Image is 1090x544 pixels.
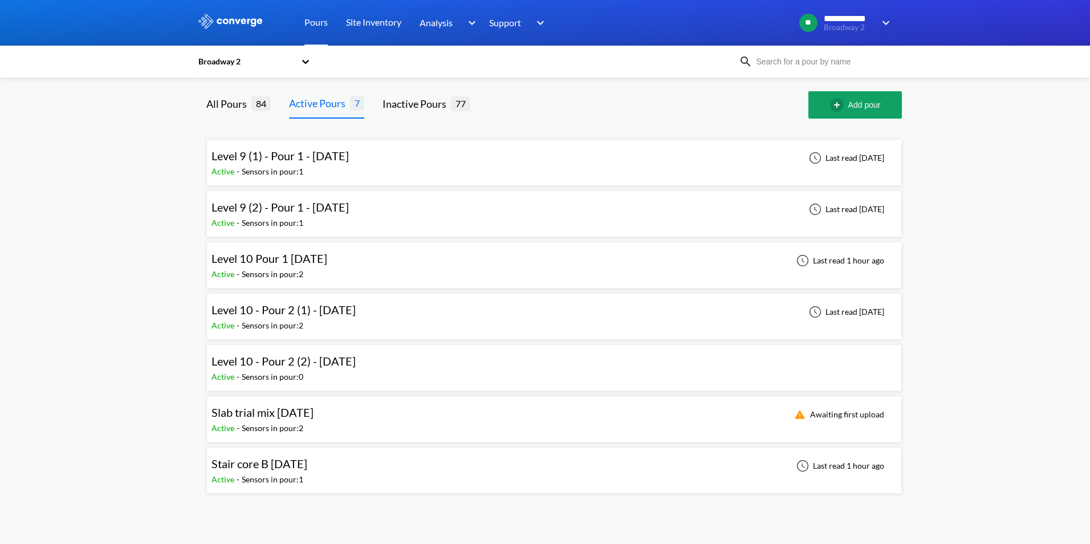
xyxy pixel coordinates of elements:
span: Active [212,218,237,228]
span: Stair core B [DATE] [212,457,307,470]
span: Active [212,320,237,330]
span: - [237,269,242,279]
div: Active Pours [289,95,350,111]
span: Broadway 2 [824,23,875,32]
button: Add pour [808,91,902,119]
img: add-circle-outline.svg [830,98,848,112]
a: Level 9 (2) - Pour 1 - [DATE]Active-Sensors in pour:1Last read [DATE] [206,204,902,213]
span: Slab trial mix [DATE] [212,405,314,419]
div: Last read [DATE] [803,202,888,216]
img: downArrow.svg [461,16,479,30]
input: Search for a pour by name [753,55,890,68]
img: downArrow.svg [875,16,893,30]
span: Analysis [420,15,453,30]
span: Level 10 - Pour 2 (1) - [DATE] [212,303,356,316]
div: Sensors in pour: 1 [242,217,303,229]
span: Level 10 Pour 1 [DATE] [212,251,327,265]
div: Awaiting first upload [787,408,888,421]
span: Active [212,474,237,484]
div: Last read 1 hour ago [790,459,888,473]
span: Active [212,423,237,433]
div: Sensors in pour: 0 [242,371,303,383]
div: Broadway 2 [197,55,295,68]
a: Level 10 - Pour 2 (2) - [DATE]Active-Sensors in pour:0 [206,358,902,367]
span: Active [212,372,237,381]
div: Sensors in pour: 2 [242,268,303,281]
span: Level 9 (2) - Pour 1 - [DATE] [212,200,349,214]
a: Level 10 - Pour 2 (1) - [DATE]Active-Sensors in pour:2Last read [DATE] [206,306,902,316]
span: - [237,320,242,330]
img: logo_ewhite.svg [197,14,263,29]
a: Level 10 Pour 1 [DATE]Active-Sensors in pour:2Last read 1 hour ago [206,255,902,265]
a: Level 9 (1) - Pour 1 - [DATE]Active-Sensors in pour:1Last read [DATE] [206,152,902,162]
div: All Pours [206,96,251,112]
span: 84 [251,96,271,111]
span: Level 9 (1) - Pour 1 - [DATE] [212,149,349,163]
span: - [237,167,242,176]
div: Inactive Pours [383,96,451,112]
a: Slab trial mix [DATE]Active-Sensors in pour:2Awaiting first upload [206,409,902,419]
span: 7 [350,96,364,110]
span: - [237,423,242,433]
span: 77 [451,96,470,111]
div: Last read [DATE] [803,151,888,165]
div: Sensors in pour: 1 [242,165,303,178]
div: Sensors in pour: 2 [242,319,303,332]
span: Level 10 - Pour 2 (2) - [DATE] [212,354,356,368]
span: Active [212,167,237,176]
span: Active [212,269,237,279]
div: Sensors in pour: 1 [242,473,303,486]
span: - [237,474,242,484]
a: Stair core B [DATE]Active-Sensors in pour:1Last read 1 hour ago [206,460,902,470]
span: - [237,372,242,381]
span: Support [489,15,521,30]
img: downArrow.svg [529,16,547,30]
span: - [237,218,242,228]
div: Last read 1 hour ago [790,254,888,267]
div: Sensors in pour: 2 [242,422,303,435]
img: icon-search.svg [739,55,753,68]
div: Last read [DATE] [803,305,888,319]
